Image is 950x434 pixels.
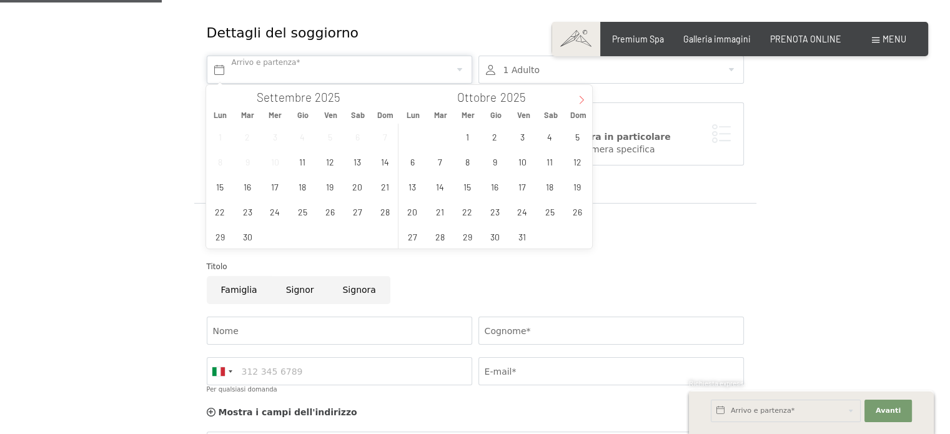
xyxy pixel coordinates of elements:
[510,174,535,199] span: Ottobre 17, 2025
[455,174,480,199] span: Ottobre 15, 2025
[208,224,232,249] span: Settembre 29, 2025
[399,111,427,119] span: Lun
[510,224,535,249] span: Ottobre 31, 2025
[207,260,744,273] div: Titolo
[565,199,590,224] span: Ottobre 26, 2025
[289,111,317,119] span: Gio
[263,199,287,224] span: Settembre 24, 2025
[455,149,480,174] span: Ottobre 8, 2025
[455,124,480,149] span: Ottobre 1, 2025
[400,224,425,249] span: Ottobre 27, 2025
[208,149,232,174] span: Settembre 8, 2025
[492,131,731,144] div: Prenotare una camera in particolare
[290,174,315,199] span: Settembre 18, 2025
[427,111,455,119] span: Mar
[290,149,315,174] span: Settembre 11, 2025
[492,144,731,156] div: Vorrei scegliere una camera specifica
[345,124,370,149] span: Settembre 6, 2025
[208,174,232,199] span: Settembre 15, 2025
[257,92,312,104] span: Settembre
[263,149,287,174] span: Settembre 10, 2025
[263,124,287,149] span: Settembre 3, 2025
[510,111,537,119] span: Ven
[312,90,353,104] input: Year
[482,111,510,119] span: Gio
[400,149,425,174] span: Ottobre 6, 2025
[373,199,397,224] span: Settembre 28, 2025
[290,124,315,149] span: Settembre 4, 2025
[497,90,538,104] input: Year
[538,199,562,224] span: Ottobre 25, 2025
[455,224,480,249] span: Ottobre 29, 2025
[206,111,234,119] span: Lun
[883,34,906,44] span: Menu
[345,199,370,224] span: Settembre 27, 2025
[428,149,452,174] span: Ottobre 7, 2025
[455,199,480,224] span: Ottobre 22, 2025
[483,124,507,149] span: Ottobre 2, 2025
[234,111,262,119] span: Mar
[565,174,590,199] span: Ottobre 19, 2025
[263,174,287,199] span: Settembre 17, 2025
[565,149,590,174] span: Ottobre 12, 2025
[428,224,452,249] span: Ottobre 28, 2025
[208,199,232,224] span: Settembre 22, 2025
[538,174,562,199] span: Ottobre 18, 2025
[428,199,452,224] span: Ottobre 21, 2025
[208,124,232,149] span: Settembre 1, 2025
[510,199,535,224] span: Ottobre 24, 2025
[318,124,342,149] span: Settembre 5, 2025
[400,199,425,224] span: Ottobre 20, 2025
[207,24,653,43] div: Dettagli del soggiorno
[235,174,260,199] span: Settembre 16, 2025
[318,149,342,174] span: Settembre 12, 2025
[612,34,664,44] a: Premium Spa
[538,149,562,174] span: Ottobre 11, 2025
[400,174,425,199] span: Ottobre 13, 2025
[565,124,590,149] span: Ottobre 5, 2025
[235,149,260,174] span: Settembre 9, 2025
[770,34,841,44] a: PRENOTA ONLINE
[219,407,357,417] span: Mostra i campi dell'indirizzo
[537,111,565,119] span: Sab
[538,124,562,149] span: Ottobre 4, 2025
[318,199,342,224] span: Settembre 26, 2025
[483,224,507,249] span: Ottobre 30, 2025
[373,174,397,199] span: Settembre 21, 2025
[510,124,535,149] span: Ottobre 3, 2025
[457,92,497,104] span: Ottobre
[318,174,342,199] span: Settembre 19, 2025
[373,149,397,174] span: Settembre 14, 2025
[262,111,289,119] span: Mer
[207,386,277,393] label: Per qualsiasi domanda
[345,149,370,174] span: Settembre 13, 2025
[683,34,751,44] a: Galleria immagini
[344,111,372,119] span: Sab
[207,357,472,385] input: 312 345 6789
[483,149,507,174] span: Ottobre 9, 2025
[235,224,260,249] span: Settembre 30, 2025
[207,358,236,385] div: Italy (Italia): +39
[317,111,344,119] span: Ven
[565,111,592,119] span: Dom
[235,199,260,224] span: Settembre 23, 2025
[864,400,912,422] button: Avanti
[372,111,399,119] span: Dom
[876,406,901,416] span: Avanti
[290,199,315,224] span: Settembre 25, 2025
[483,199,507,224] span: Ottobre 23, 2025
[235,124,260,149] span: Settembre 2, 2025
[373,124,397,149] span: Settembre 7, 2025
[345,174,370,199] span: Settembre 20, 2025
[428,174,452,199] span: Ottobre 14, 2025
[483,174,507,199] span: Ottobre 16, 2025
[455,111,482,119] span: Mer
[689,379,744,387] span: Richiesta express
[510,149,535,174] span: Ottobre 10, 2025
